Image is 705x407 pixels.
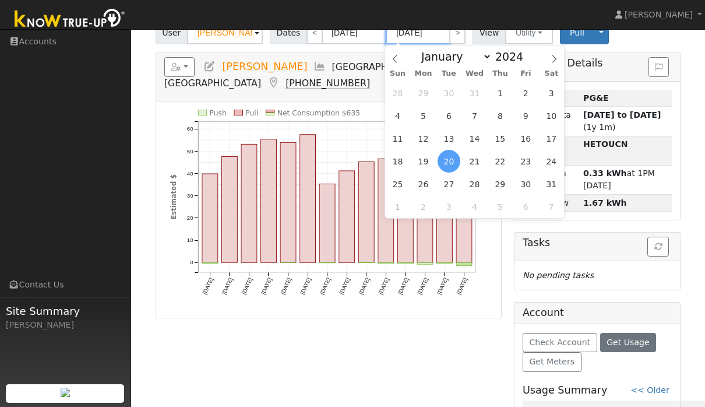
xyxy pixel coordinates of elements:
[523,271,594,280] i: No pending tasks
[386,150,409,173] span: August 18, 2024
[456,188,472,262] rect: onclick=""
[410,70,436,78] span: Mon
[187,148,193,154] text: 50
[318,276,332,295] text: [DATE]
[461,70,487,78] span: Wed
[221,276,234,295] text: [DATE]
[523,333,597,353] button: Check Account
[489,150,512,173] span: August 22, 2024
[338,276,351,295] text: [DATE]
[583,198,627,208] strong: 1.67 kWh
[386,173,409,195] span: August 25, 2024
[190,259,193,265] text: 0
[385,70,411,78] span: Sun
[412,82,435,104] span: July 29, 2024
[267,77,280,89] a: Map
[463,127,486,150] span: August 14, 2024
[156,21,188,44] span: User
[463,82,486,104] span: July 31, 2024
[187,215,193,221] text: 20
[489,104,512,127] span: August 8, 2024
[277,108,360,117] text: Net Consumption $635
[583,110,661,120] strong: [DATE] to [DATE]
[417,262,433,264] rect: onclick=""
[280,142,296,262] rect: onclick=""
[492,50,534,63] input: Year
[436,262,452,264] rect: onclick=""
[202,174,218,262] rect: onclick=""
[489,82,512,104] span: August 1, 2024
[648,57,669,77] button: Issue History
[412,173,435,195] span: August 26, 2024
[523,237,672,249] h5: Tasks
[514,173,537,195] span: August 30, 2024
[202,262,218,264] rect: onclick=""
[438,82,460,104] span: July 30, 2024
[463,104,486,127] span: August 7, 2024
[201,276,214,295] text: [DATE]
[358,162,374,262] rect: onclick=""
[487,70,513,78] span: Thu
[203,61,216,72] a: Edit User (28445)
[416,276,429,295] text: [DATE]
[489,173,512,195] span: August 29, 2024
[456,262,472,266] rect: onclick=""
[6,303,125,319] span: Site Summary
[299,276,312,295] text: [DATE]
[378,159,394,262] rect: onclick=""
[523,57,672,69] h5: Account Details
[339,171,355,262] rect: onclick=""
[581,165,672,194] td: at 1PM [DATE]
[505,21,553,44] button: Utility
[378,262,394,264] rect: onclick=""
[9,6,131,33] img: Know True-Up
[436,70,461,78] span: Tue
[514,127,537,150] span: August 16, 2024
[417,176,433,262] rect: onclick=""
[187,170,193,176] text: 40
[412,150,435,173] span: August 19, 2024
[299,135,315,262] rect: onclick=""
[187,192,193,199] text: 30
[463,195,486,218] span: September 4, 2024
[560,22,594,44] button: Pull
[319,262,335,263] rect: onclick=""
[397,262,413,264] rect: onclick=""
[438,150,460,173] span: August 20, 2024
[625,10,693,19] span: [PERSON_NAME]
[529,338,590,347] span: Check Account
[61,388,70,397] img: retrieve
[583,93,609,103] strong: ID: 16549783, authorized: 04/15/25
[438,173,460,195] span: August 27, 2024
[438,127,460,150] span: August 13, 2024
[523,384,607,397] h5: Usage Summary
[221,156,237,262] rect: onclick=""
[209,108,226,117] text: Push
[386,82,409,104] span: July 28, 2024
[514,150,537,173] span: August 23, 2024
[583,110,661,132] span: (1y 1m)
[386,104,409,127] span: August 4, 2024
[397,276,410,295] text: [DATE]
[540,104,563,127] span: August 10, 2024
[513,70,538,78] span: Fri
[187,237,193,243] text: 10
[583,169,627,178] strong: 0.33 kWh
[630,385,669,395] a: << Older
[436,276,449,295] text: [DATE]
[270,21,307,44] span: Dates
[260,139,276,262] rect: onclick=""
[540,173,563,195] span: August 31, 2024
[169,174,177,220] text: Estimated $
[514,82,537,104] span: August 2, 2024
[514,104,537,127] span: August 9, 2024
[313,61,326,72] a: Multi-Series Graph
[187,125,193,132] text: 60
[279,276,292,295] text: [DATE]
[514,195,537,218] span: September 6, 2024
[463,150,486,173] span: August 21, 2024
[583,139,628,149] strong: X
[540,150,563,173] span: August 24, 2024
[489,127,512,150] span: August 15, 2024
[538,70,564,78] span: Sat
